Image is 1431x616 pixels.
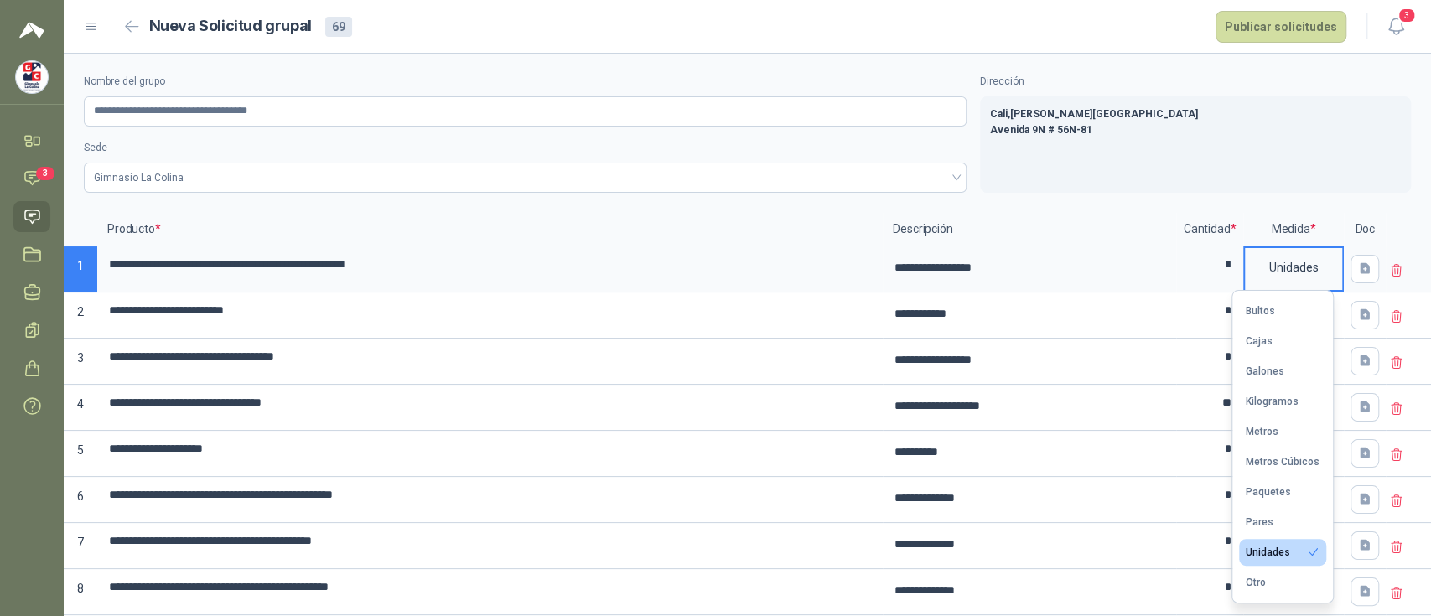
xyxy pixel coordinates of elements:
[1239,388,1326,415] button: Kilogramos
[36,167,54,180] span: 3
[149,14,312,39] h2: Nueva Solicitud grupal
[1239,509,1326,536] button: Pares
[1246,365,1284,377] div: Galones
[325,17,352,37] div: 69
[990,122,1401,138] p: Avenida 9N # 56N-81
[980,74,1411,90] label: Dirección
[1239,328,1326,355] button: Cajas
[1239,539,1326,566] button: Unidades
[1239,569,1326,596] button: Otro
[1246,335,1273,347] div: Cajas
[1243,213,1344,246] p: Medida
[1246,486,1291,498] div: Paquetes
[1246,305,1275,317] div: Bultos
[1239,479,1326,505] button: Paquetes
[64,339,97,385] p: 3
[1239,418,1326,445] button: Metros
[990,106,1401,122] p: Cali , [PERSON_NAME][GEOGRAPHIC_DATA]
[64,477,97,523] p: 6
[1246,516,1273,528] div: Pares
[1239,358,1326,385] button: Galones
[94,165,957,190] span: Gimnasio La Colina
[64,523,97,569] p: 7
[13,163,50,194] a: 3
[64,385,97,431] p: 4
[64,569,97,615] p: 8
[16,61,48,93] img: Company Logo
[84,140,967,156] label: Sede
[1381,12,1411,42] button: 3
[1239,298,1326,324] button: Bultos
[84,74,967,90] label: Nombre del grupo
[1246,546,1290,558] div: Unidades
[1246,577,1266,588] div: Otro
[64,431,97,477] p: 5
[1239,448,1326,475] button: Metros Cúbicos
[1246,456,1320,468] div: Metros Cúbicos
[1245,248,1342,287] div: Unidades
[19,20,44,40] img: Logo peakr
[1246,426,1278,437] div: Metros
[64,292,97,339] p: 2
[1216,11,1346,43] button: Publicar solicitudes
[1176,213,1243,246] p: Cantidad
[1344,213,1386,246] p: Doc
[64,246,97,292] p: 1
[883,213,1176,246] p: Descripción
[1397,8,1416,23] span: 3
[1246,396,1299,407] div: Kilogramos
[97,213,883,246] p: Producto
